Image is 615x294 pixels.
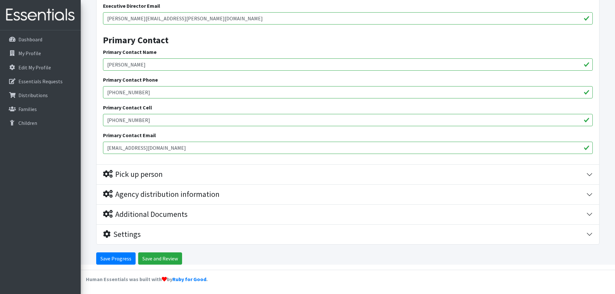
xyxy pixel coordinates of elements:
[97,225,599,244] button: Settings
[3,117,78,129] a: Children
[103,2,160,10] label: Executive Director Email
[97,205,599,224] button: Additional Documents
[97,165,599,184] button: Pick up person
[103,170,163,179] div: Pick up person
[103,76,158,84] label: Primary Contact Phone
[138,252,182,265] input: Save and Review
[97,185,599,204] button: Agency distribution information
[18,50,41,56] p: My Profile
[3,75,78,88] a: Essentials Requests
[103,230,141,239] div: Settings
[3,33,78,46] a: Dashboard
[103,104,152,111] label: Primary Contact Cell
[172,276,206,282] a: Ruby for Good
[3,89,78,102] a: Distributions
[18,78,63,85] p: Essentials Requests
[103,131,156,139] label: Primary Contact Email
[3,61,78,74] a: Edit My Profile
[18,120,37,126] p: Children
[3,47,78,60] a: My Profile
[103,48,157,56] label: Primary Contact Name
[3,103,78,116] a: Families
[96,252,136,265] input: Save Progress
[18,106,37,112] p: Families
[103,190,220,199] div: Agency distribution information
[18,64,51,71] p: Edit My Profile
[18,36,42,43] p: Dashboard
[103,210,188,219] div: Additional Documents
[86,276,208,282] strong: Human Essentials was built with by .
[3,4,78,26] img: HumanEssentials
[18,92,48,98] p: Distributions
[103,34,169,46] strong: Primary Contact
